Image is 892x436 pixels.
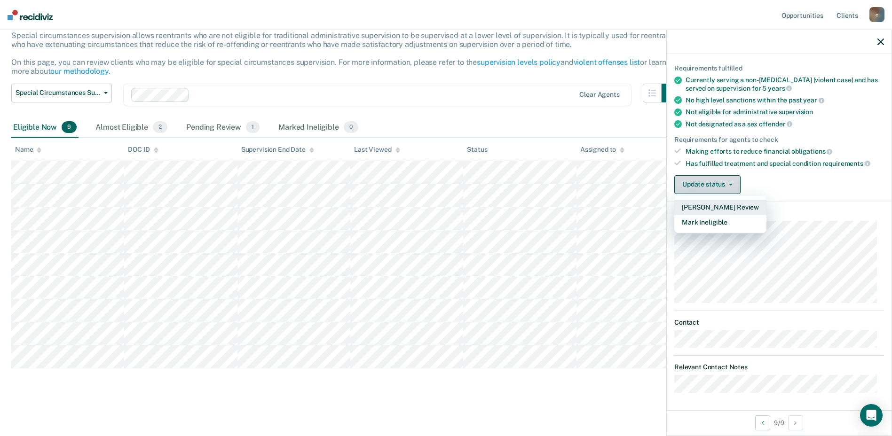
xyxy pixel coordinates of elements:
div: Requirements fulfilled [674,64,884,72]
div: Not eligible for administrative [686,108,884,116]
div: Clear agents [579,91,619,99]
a: violent offenses list [574,58,640,67]
div: Supervision End Date [241,146,314,154]
span: 1 [246,121,260,133]
a: supervision levels policy [477,58,560,67]
dt: Supervision [674,210,884,218]
div: Status [467,146,487,154]
img: Recidiviz [8,10,53,20]
div: Assigned to [580,146,624,154]
a: our methodology [50,67,109,76]
div: c [869,7,884,22]
div: Has fulfilled treatment and special condition [686,159,884,168]
span: requirements [822,160,870,167]
button: Next Opportunity [788,415,803,430]
p: Special circumstances supervision allows reentrants who are not eligible for traditional administ... [11,31,677,76]
button: Update status [674,175,741,194]
span: 0 [344,121,358,133]
span: 2 [153,121,167,133]
div: No high level sanctions within the past [686,96,884,104]
div: 9 / 9 [667,410,892,435]
div: Pending Review [184,117,261,138]
div: Last Viewed [354,146,400,154]
button: Previous Opportunity [755,415,770,430]
div: Eligible Now [11,117,79,138]
div: Requirements for agents to check [674,136,884,144]
div: Marked Ineligible [276,117,360,138]
div: Making efforts to reduce financial [686,147,884,156]
span: obligations [791,148,832,155]
span: year [803,96,824,104]
div: Almost Eligible [94,117,169,138]
div: Currently serving a non-[MEDICAL_DATA] (violent case) and has served on supervision for 5 [686,76,884,92]
div: DOC ID [128,146,158,154]
span: offender [759,120,793,128]
span: 9 [62,121,77,133]
div: Not designated as a sex [686,120,884,128]
button: [PERSON_NAME] Review [674,200,766,215]
dt: Relevant Contact Notes [674,363,884,371]
span: Special Circumstances Supervision [16,89,100,97]
button: Mark Ineligible [674,215,766,230]
span: years [768,85,792,92]
div: Name [15,146,41,154]
span: supervision [779,108,813,116]
dt: Contact [674,319,884,327]
div: Open Intercom Messenger [860,404,883,427]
